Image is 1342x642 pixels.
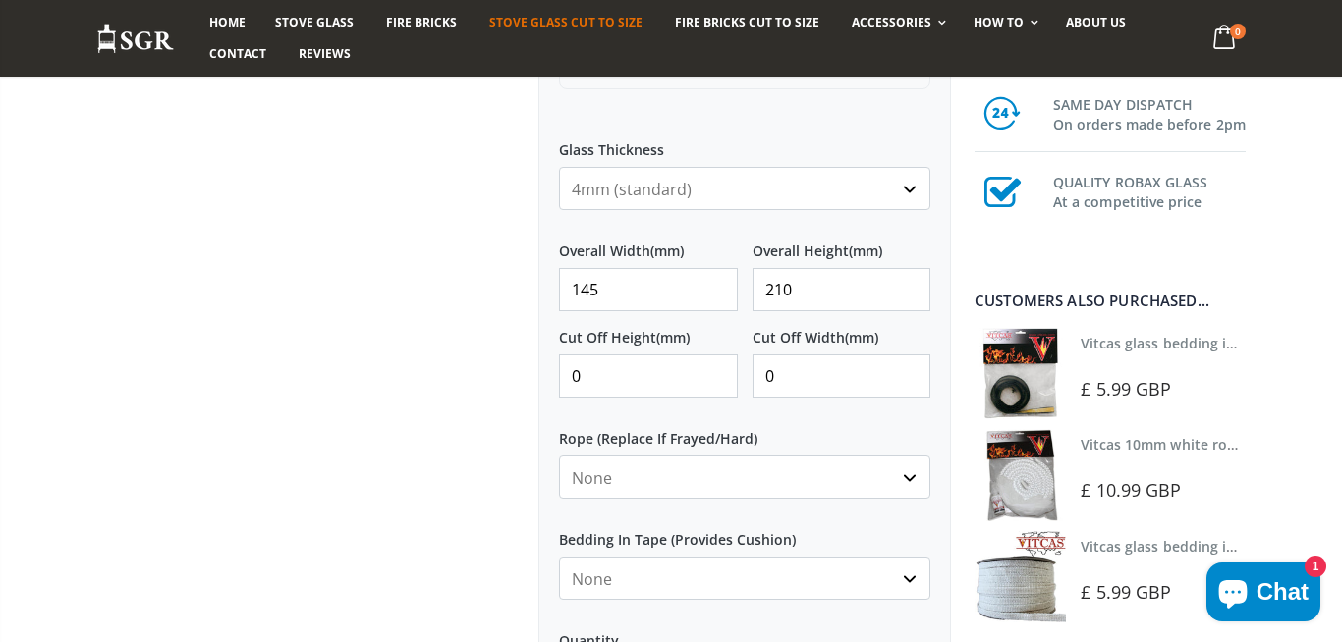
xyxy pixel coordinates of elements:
span: Reviews [299,45,351,62]
span: 0 [1230,24,1246,39]
span: (mm) [845,329,878,347]
inbox-online-store-chat: Shopify online store chat [1201,562,1326,626]
span: (mm) [656,329,690,347]
label: Cut Off Height [559,311,738,347]
a: Fire Bricks [371,7,472,38]
label: Overall Width [559,225,738,260]
img: Vitcas stove glass bedding in tape [975,531,1066,622]
img: Stove Glass Replacement [96,23,175,55]
span: How To [974,14,1024,30]
span: Home [209,14,246,30]
span: (mm) [650,242,684,260]
label: Overall Height [753,225,931,260]
span: Stove Glass [275,14,354,30]
span: Contact [209,45,266,62]
span: (mm) [849,242,882,260]
a: Fire Bricks Cut To Size [660,7,834,38]
span: Accessories [852,14,931,30]
span: £ 10.99 GBP [1081,478,1181,502]
a: Accessories [837,7,956,38]
img: Vitcas stove glass bedding in tape [975,328,1066,419]
a: Stove Glass [260,7,368,38]
label: Bedding In Tape (Provides Cushion) [559,513,930,549]
h3: SAME DAY DISPATCH On orders made before 2pm [1053,91,1246,134]
span: Fire Bricks [386,14,457,30]
span: Stove Glass Cut To Size [489,14,642,30]
label: Cut Off Width [753,311,931,347]
a: How To [959,7,1048,38]
div: Customers also purchased... [975,294,1246,308]
a: Home [195,7,260,38]
span: £ 5.99 GBP [1081,377,1171,401]
a: Reviews [284,38,365,70]
span: Fire Bricks Cut To Size [675,14,819,30]
a: 0 [1205,20,1246,58]
h3: QUALITY ROBAX GLASS At a competitive price [1053,169,1246,212]
a: Contact [195,38,281,70]
label: Glass Thickness [559,124,930,159]
a: Stove Glass Cut To Size [475,7,656,38]
a: About us [1051,7,1141,38]
img: Vitcas white rope, glue and gloves kit 10mm [975,429,1066,520]
span: About us [1066,14,1126,30]
label: Rope (Replace If Frayed/Hard) [559,412,930,448]
span: £ 5.99 GBP [1081,580,1171,604]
